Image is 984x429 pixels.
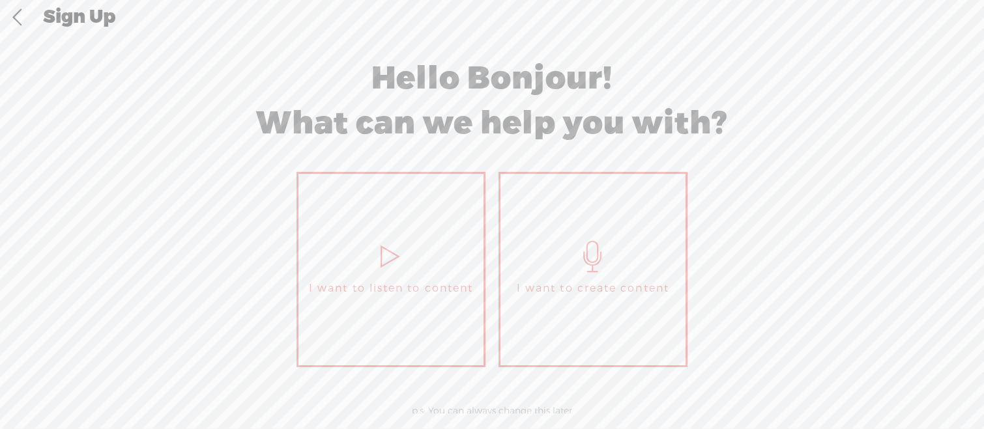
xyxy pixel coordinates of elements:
[517,279,669,298] span: I want to create content
[250,108,734,139] div: What can we help you with?
[365,63,619,94] div: Hello Bonjour!
[309,279,473,298] span: I want to listen to content
[405,406,579,417] div: p.s: You can always change this later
